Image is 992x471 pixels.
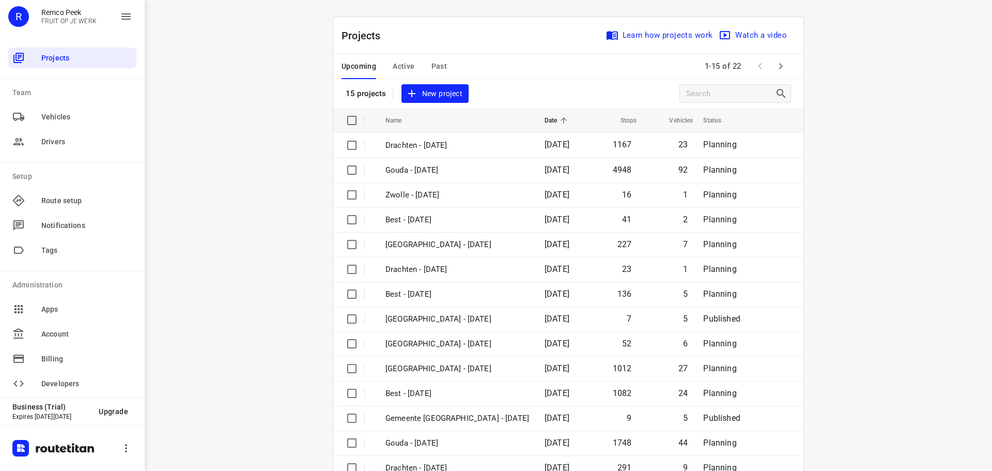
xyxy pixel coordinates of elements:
div: Notifications [8,215,136,236]
span: [DATE] [545,413,569,423]
div: Vehicles [8,107,136,127]
p: Zwolle - Friday [385,189,529,201]
span: Published [703,413,740,423]
p: Gemeente Rotterdam - Wednesday [385,413,529,424]
div: Apps [8,299,136,320]
p: Gemeente Rotterdam - Thursday [385,313,529,325]
p: Best - Wednesday [385,388,529,400]
span: Previous Page [750,56,770,77]
p: Best - Friday [385,214,529,226]
div: Route setup [8,190,136,211]
span: [DATE] [545,165,569,175]
span: 136 [617,289,632,299]
span: Drivers [41,136,132,147]
span: New project [408,87,462,100]
div: Search [775,87,791,100]
span: [DATE] [545,388,569,398]
p: Best - Thursday [385,288,529,300]
span: Name [385,114,415,127]
span: 41 [622,215,631,224]
span: Planning [703,239,736,249]
p: 15 projects [346,89,386,98]
span: 5 [683,314,688,324]
span: 92 [678,165,688,175]
button: Upgrade [90,402,136,421]
div: Account [8,324,136,344]
span: Published [703,314,740,324]
span: 1167 [613,140,632,149]
span: Billing [41,354,132,364]
span: 227 [617,239,632,249]
span: Planning [703,339,736,348]
span: [DATE] [545,239,569,249]
span: Planning [703,363,736,373]
span: 6 [683,339,688,348]
span: Planning [703,190,736,200]
p: Administration [12,280,136,291]
p: Expires [DATE][DATE] [12,413,90,420]
span: [DATE] [545,289,569,299]
span: 5 [683,413,688,423]
span: Past [431,60,447,73]
span: [DATE] [545,363,569,373]
span: 9 [627,413,631,423]
span: 52 [622,339,631,348]
span: Planning [703,289,736,299]
div: Billing [8,348,136,369]
span: Developers [41,378,132,389]
span: Planning [703,438,736,448]
span: 2 [683,215,688,224]
input: Search projects [686,86,775,102]
span: Route setup [41,195,132,206]
p: Drachten - Thursday [385,264,529,276]
p: Antwerpen - Wednesday [385,338,529,350]
div: R [8,6,29,27]
span: Active [393,60,414,73]
span: Next Page [770,56,791,77]
button: New project [401,84,469,103]
p: Gouda - Monday [385,164,529,176]
span: 23 [678,140,688,149]
span: Projects [41,53,132,64]
div: Drivers [8,131,136,152]
span: Apps [41,304,132,315]
p: FRUIT OP JE WERK [41,18,97,25]
span: 44 [678,438,688,448]
span: Planning [703,215,736,224]
p: Business (Trial) [12,403,90,411]
span: 1-15 of 22 [701,55,746,78]
span: Planning [703,165,736,175]
span: 24 [678,388,688,398]
span: Notifications [41,220,132,231]
span: Upcoming [342,60,376,73]
span: 1 [683,264,688,274]
span: 5 [683,289,688,299]
span: [DATE] [545,264,569,274]
p: Team [12,87,136,98]
span: 1748 [613,438,632,448]
span: 16 [622,190,631,200]
span: Tags [41,245,132,256]
span: 1 [683,190,688,200]
span: [DATE] [545,314,569,324]
span: 4948 [613,165,632,175]
span: Date [545,114,571,127]
span: 7 [683,239,688,249]
span: Vehicles [41,112,132,123]
span: [DATE] [545,140,569,149]
p: Zwolle - Thursday [385,239,529,251]
p: Setup [12,171,136,182]
span: [DATE] [545,215,569,224]
span: Planning [703,264,736,274]
span: 27 [678,363,688,373]
span: [DATE] [545,438,569,448]
div: Projects [8,48,136,68]
p: Gouda - Wednesday [385,437,529,449]
span: [DATE] [545,190,569,200]
span: Status [703,114,735,127]
span: 1012 [613,363,632,373]
span: Planning [703,140,736,149]
span: Upgrade [99,407,128,416]
p: Remco Peek [41,8,97,17]
span: 23 [622,264,631,274]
